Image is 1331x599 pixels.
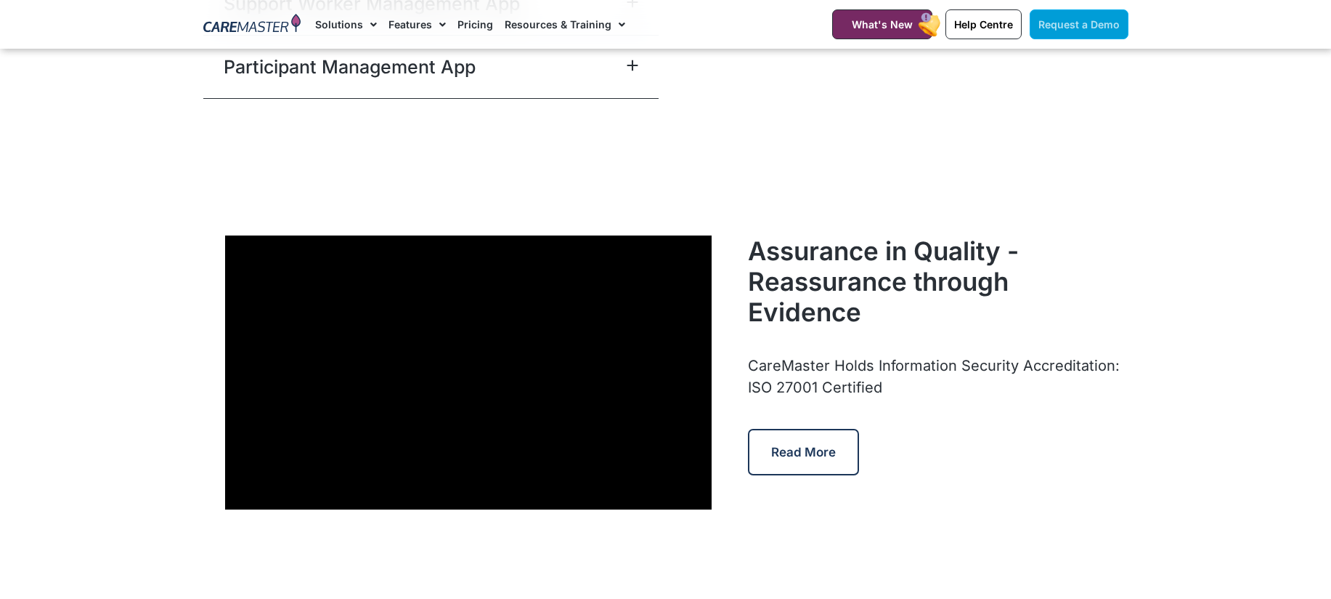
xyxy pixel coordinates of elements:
h2: Assurance in Quality - Reassurance through Evidence [748,236,1128,327]
img: CareMaster Logo [203,14,301,36]
span: Help Centre [954,18,1013,31]
span: What's New [852,18,913,31]
div: Participant Management App [203,35,659,98]
span: Request a Demo [1038,18,1120,31]
span: CareMaster Holds Information Security Accreditation: ISO 27001 Certified [748,357,1120,396]
a: What's New [832,9,932,39]
span: Read More [771,445,836,459]
a: Read More [748,429,859,475]
a: Help Centre [945,9,1022,39]
a: Request a Demo [1030,9,1128,39]
a: Participant Management App [224,54,476,80]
